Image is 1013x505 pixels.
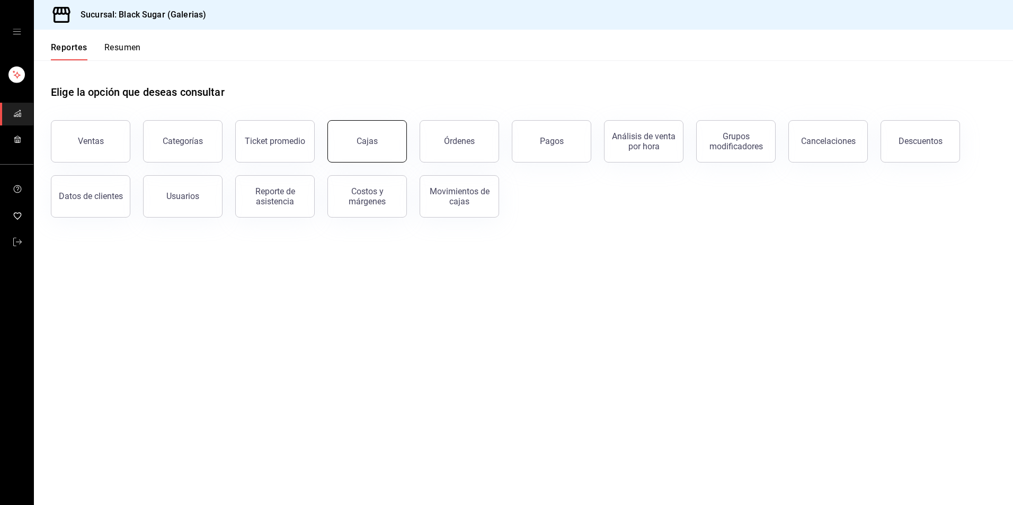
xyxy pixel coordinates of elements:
div: Pagos [540,136,564,146]
div: Cajas [357,135,378,148]
div: Datos de clientes [59,191,123,201]
div: Descuentos [899,136,943,146]
div: Costos y márgenes [334,186,400,206]
div: Categorías [163,136,203,146]
div: Órdenes [444,136,475,146]
div: Usuarios [166,191,199,201]
button: Órdenes [420,120,499,163]
button: Ventas [51,120,130,163]
button: Análisis de venta por hora [604,120,683,163]
button: Descuentos [881,120,960,163]
div: Ticket promedio [245,136,305,146]
button: Reporte de asistencia [235,175,315,218]
div: Grupos modificadores [703,131,769,151]
div: Movimientos de cajas [426,186,492,206]
button: Usuarios [143,175,223,218]
button: Movimientos de cajas [420,175,499,218]
div: Reporte de asistencia [242,186,308,206]
button: Grupos modificadores [696,120,776,163]
a: Cajas [327,120,407,163]
div: Ventas [78,136,104,146]
button: open drawer [13,28,21,36]
div: Cancelaciones [801,136,856,146]
button: Ticket promedio [235,120,315,163]
h3: Sucursal: Black Sugar (Galerias) [72,8,206,21]
button: Pagos [512,120,591,163]
button: Datos de clientes [51,175,130,218]
button: Resumen [104,42,141,60]
button: Categorías [143,120,223,163]
div: Análisis de venta por hora [611,131,677,151]
h1: Elige la opción que deseas consultar [51,84,225,100]
button: Reportes [51,42,87,60]
button: Costos y márgenes [327,175,407,218]
div: navigation tabs [51,42,141,60]
button: Cancelaciones [788,120,868,163]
